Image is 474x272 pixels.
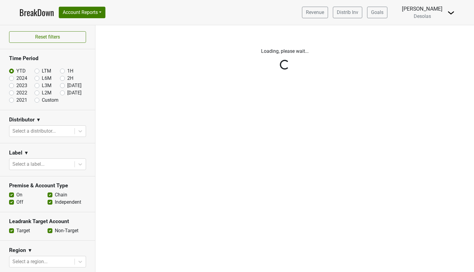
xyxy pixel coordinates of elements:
a: Revenue [302,7,328,18]
span: Desolas [414,13,431,19]
img: Dropdown Menu [447,9,455,16]
p: Loading, please wait... [117,48,453,55]
div: [PERSON_NAME] [402,5,443,13]
button: Account Reports [59,7,105,18]
a: Distrib Inv [333,7,362,18]
a: BreakDown [19,6,54,19]
a: Goals [367,7,387,18]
